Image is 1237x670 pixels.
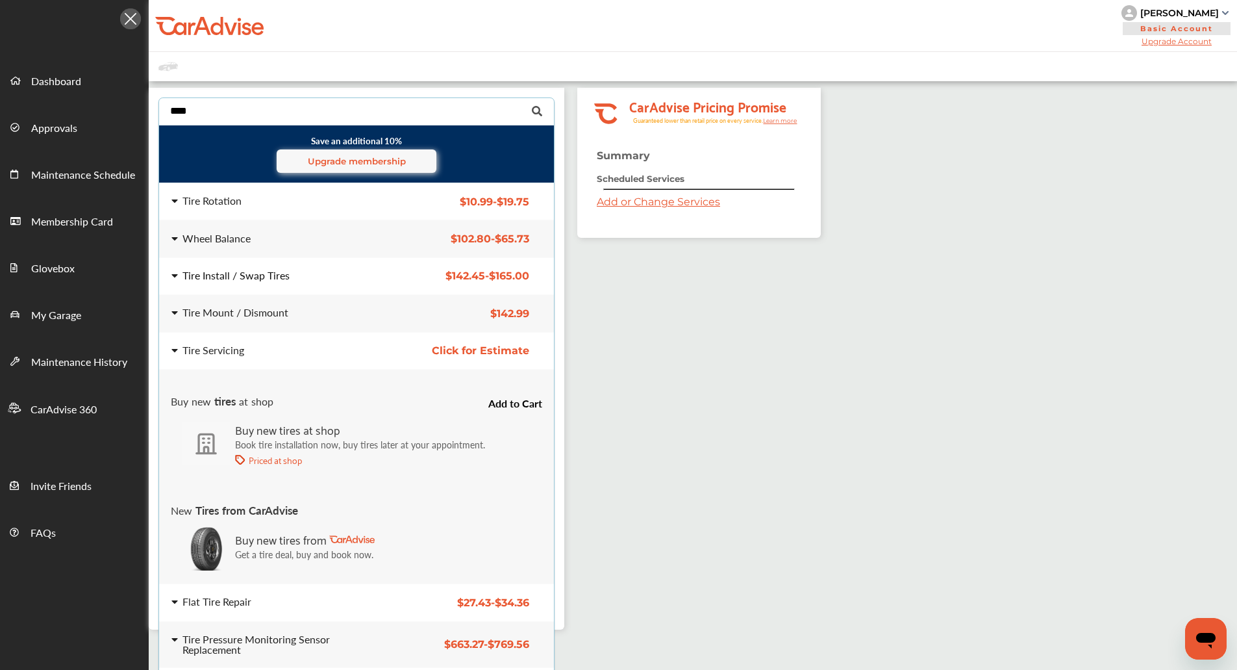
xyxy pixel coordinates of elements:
[633,116,763,125] tspan: Guaranteed lower than retail price on every service.
[235,529,375,549] div: Buy new tires from
[1222,11,1229,15] img: sCxJUJ+qAmfqhQGDUl18vwLg4ZYJ6CxN7XmbOMBAAAAAElFTkSuQmCC
[1185,618,1227,660] iframe: Button to launch messaging window
[235,439,485,450] p: Book tire installation now, buy tires later at your appointment.
[182,634,380,655] div: Tire Pressure Monitoring Sensor Replacement
[182,270,290,281] div: Tire Install / Swap Tires
[597,149,650,162] strong: Summary
[629,94,786,118] tspan: CarAdvise Pricing Promise
[763,117,797,124] tspan: Learn more
[1121,5,1137,21] img: knH8PDtVvWoAbQRylUukY18CTiRevjo20fAtgn5MLBQj4uumYvk2MzTtcAIzfGAtb1XOLVMAvhLuqoNAbL4reqehy0jehNKdM...
[1,337,148,384] a: Maintenance History
[31,214,113,231] span: Membership Card
[597,174,684,184] strong: Scheduled Services
[31,525,56,542] span: FAQs
[171,396,273,407] div: Buy new at shop
[445,270,529,283] span: $142.45 - $165.00
[1,197,148,244] a: Membership Card
[169,135,544,173] small: Save an additional 10%
[31,120,77,137] span: Approvals
[488,383,566,409] div: Add to Cart
[432,344,529,357] span: Click for Estimate
[182,526,230,571] img: new_tires_logo.0a1ed786.svg
[329,535,375,543] img: CarAdvise-Logo.a185816e.svg
[277,149,436,173] a: Upgrade membership
[31,402,97,419] span: CarAdvise 360
[31,261,75,277] span: Glovebox
[171,505,298,516] div: New
[1,150,148,197] a: Maintenance Schedule
[1123,22,1231,35] span: Basic Account
[120,8,141,29] img: Icon.5fd9dcc7.svg
[1,103,148,150] a: Approvals
[182,597,251,608] div: Flat Tire Repair
[158,58,178,75] img: placeholder_car.fcab19be.svg
[451,233,529,245] span: $102.80 - $65.73
[460,196,529,208] span: $10.99 - $19.75
[1140,7,1219,19] div: [PERSON_NAME]
[235,419,485,439] div: Buy new tires at shop
[31,73,81,90] span: Dashboard
[235,455,245,465] img: price-tag.a6a2772c.svg
[182,345,244,355] div: Tire Servicing
[31,307,81,324] span: My Garage
[182,422,230,466] img: tire-at-shop.8d87e6de.svg
[457,597,529,609] span: $27.43 - $34.36
[1,244,148,290] a: Glovebox
[31,354,127,371] span: Maintenance History
[31,167,135,184] span: Maintenance Schedule
[1,290,148,337] a: My Garage
[235,549,375,560] p: Get a tire deal, buy and book now.
[308,156,406,166] span: Upgrade membership
[249,455,302,465] p: Priced at shop
[1,57,148,103] a: Dashboard
[195,502,298,518] span: Tires from CarAdvise
[490,307,529,320] span: $142.99
[444,638,529,651] span: $663.27 - $769.56
[31,478,92,495] span: Invite Friends
[214,393,236,409] span: tires
[1121,36,1232,46] span: Upgrade Account
[182,307,288,318] div: Tire Mount / Dismount
[597,196,720,208] a: Add or Change Services
[182,233,251,244] div: Wheel Balance
[182,196,242,206] div: Tire Rotation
